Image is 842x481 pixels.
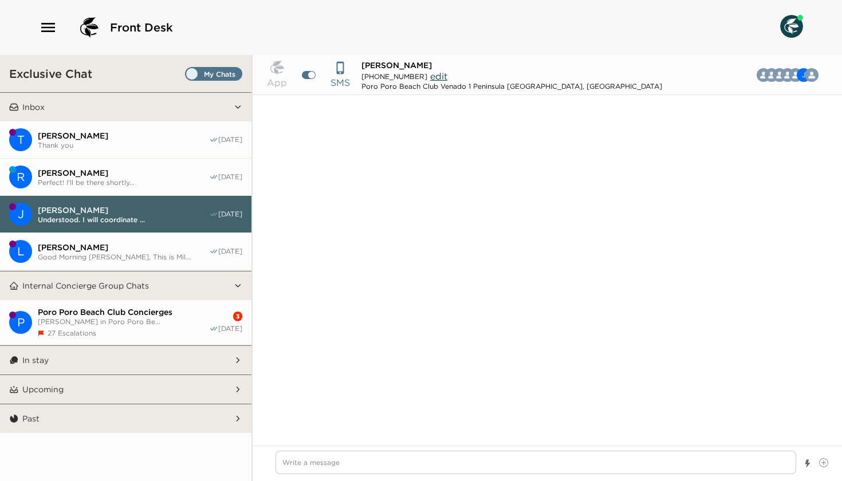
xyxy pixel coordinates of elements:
[361,72,427,81] span: [PHONE_NUMBER]
[9,128,32,151] div: T
[76,14,103,41] img: logo
[19,404,234,433] button: Past
[38,253,209,261] span: Good Morning [PERSON_NAME], This is Mil...
[38,178,209,187] span: Perfect! I'll be there shortly...
[38,215,209,224] span: Understood. I will coordinate ...
[9,311,32,334] div: Poro Poro Beach Club
[22,102,45,112] p: Inbox
[267,76,287,89] p: App
[19,375,234,404] button: Upcoming
[361,60,432,70] span: [PERSON_NAME]
[22,281,149,291] p: Internal Concierge Group Chats
[22,413,40,424] p: Past
[38,131,209,141] span: [PERSON_NAME]
[48,329,96,337] span: 27 Escalations
[805,68,819,82] img: T
[38,307,209,317] span: Poro Poro Beach Club Concierges
[218,247,242,256] span: [DATE]
[276,451,796,474] textarea: Write a message
[22,355,49,365] p: In stay
[775,64,828,86] button: TJKEMMV
[233,312,242,321] div: 3
[9,311,32,334] div: P
[9,240,32,263] div: Leah Teichholtz
[218,210,242,219] span: [DATE]
[9,240,32,263] div: L
[805,68,819,82] div: Tzu-Yin Melendez
[38,168,209,178] span: [PERSON_NAME]
[9,203,32,226] div: J
[218,135,242,144] span: [DATE]
[38,317,209,326] span: [PERSON_NAME] in Poro Poro Be...
[19,346,234,374] button: In stay
[38,141,209,149] span: Thank you
[9,203,32,226] div: Jessica Kartzinel
[9,128,32,151] div: Tony McCLinton
[19,271,234,300] button: Internal Concierge Group Chats
[22,384,64,395] p: Upcoming
[19,93,234,121] button: Inbox
[9,66,92,81] h3: Exclusive Chat
[110,19,173,36] span: Front Desk
[361,82,662,90] div: Poro Poro Beach Club Venado 1 Peninsula [GEOGRAPHIC_DATA], [GEOGRAPHIC_DATA]
[804,454,812,474] button: Show templates
[38,205,209,215] span: [PERSON_NAME]
[9,165,32,188] div: Rachel Nemeth
[218,324,242,333] span: [DATE]
[780,15,803,38] img: User
[9,165,32,188] div: R
[218,172,242,182] span: [DATE]
[38,242,209,253] span: [PERSON_NAME]
[430,70,447,82] span: edit
[330,76,350,89] p: SMS
[185,67,242,81] label: Set all destinations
